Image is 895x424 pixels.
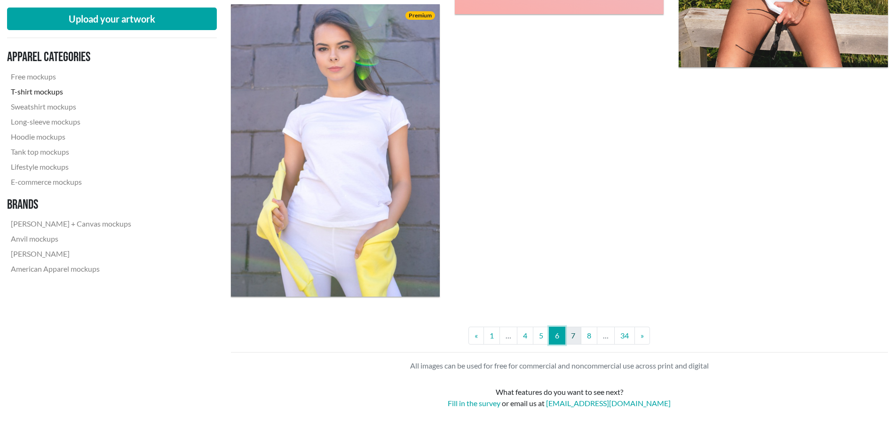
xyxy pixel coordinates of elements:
span: « [475,331,478,340]
a: woman with brown hair wearing a white crew neck T-shirt in front of a grey brick wall [231,4,440,297]
a: [PERSON_NAME] + Canvas mockups [7,216,135,231]
div: What features do you want to see next? or email us at [291,386,827,409]
a: 5 [533,327,549,345]
a: Sweatshirt mockups [7,99,135,114]
h3: Apparel categories [7,49,135,65]
a: 34 [614,327,635,345]
a: American Apparel mockups [7,261,135,276]
h3: Brands [7,197,135,213]
span: » [641,331,644,340]
a: 1 [483,327,500,345]
a: Tank top mockups [7,144,135,159]
a: 6 [549,327,565,345]
a: Long-sleeve mockups [7,114,135,129]
a: Hoodie mockups [7,129,135,144]
a: T-shirt mockups [7,84,135,99]
span: Premium [405,11,435,20]
a: E-commerce mockups [7,174,135,189]
a: 4 [517,327,533,345]
a: [EMAIL_ADDRESS][DOMAIN_NAME] [546,399,671,408]
p: All images can be used for free for commercial and noncommercial use across print and digital [231,360,888,371]
a: Anvil mockups [7,231,135,246]
img: woman with brown hair wearing a white crew neck T-shirt in front of a grey brick wall [231,4,440,296]
button: Upload your artwork [7,8,217,30]
a: [PERSON_NAME] [7,246,135,261]
a: Lifestyle mockups [7,159,135,174]
a: Free mockups [7,69,135,84]
a: Fill in the survey [448,399,500,408]
a: 8 [581,327,597,345]
a: 7 [565,327,581,345]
